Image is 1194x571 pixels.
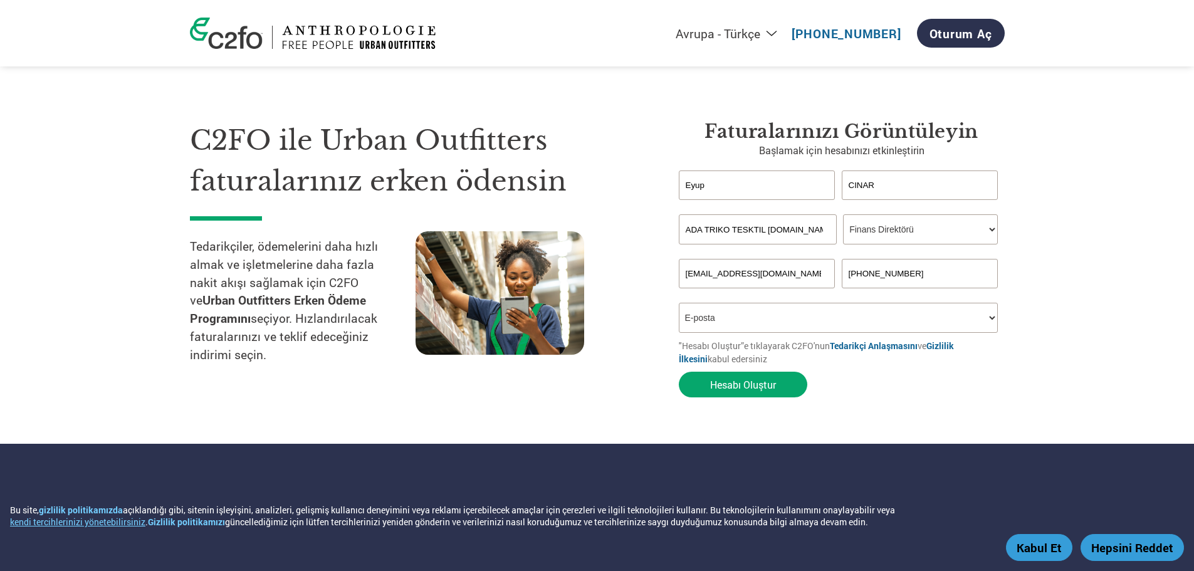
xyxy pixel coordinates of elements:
[39,504,123,516] a: gizlilik politikamızda
[679,246,998,254] div: Invalid company name or company name is too long
[148,516,225,528] a: Gizlilik politikamızı
[917,19,1005,48] a: Oturum Aç
[679,340,954,365] a: Gizlilik İlkesini
[10,504,1021,528] div: Bu site, açıklandığı gibi, sitenin işleyişini, analizleri, gelişmiş kullanıcı deneyimini veya rek...
[843,214,998,244] select: Title/Role
[1006,534,1072,561] button: Kabul Et
[1081,534,1184,561] button: Hepsini Reddet
[679,290,835,298] div: Inavlid Email Address
[842,201,998,209] div: Invalid last name or last name is too long
[679,201,835,209] div: Invalid first name or first name is too long
[679,339,1005,365] p: "Hesabı Oluştur”e tıklayarak C2FO'nun ve kabul edersiniz
[679,214,837,244] input: Şirketinizin unvanı*
[830,340,918,352] a: Tedarikçi Anlaşmasını
[416,231,584,355] img: supply chain worker
[842,259,998,288] input: Telefon*
[10,516,145,528] button: kendi tercihlerinizi yönetebilirsiniz
[190,18,263,49] img: c2fo logo
[282,26,436,49] img: Urban Outfitters
[792,26,901,41] a: ​[PHONE_NUMBER]
[679,259,835,288] input: Invalid Email format
[679,170,835,200] input: Adınız*
[842,290,998,298] div: Inavlid Phone Number
[190,292,366,326] strong: Urban Outfitters Erken Ödeme Programını
[679,372,807,397] button: Hesabı Oluştur
[190,120,641,201] h1: C2FO ile Urban Outfitters faturalarınız erken ödensin
[679,120,1005,143] h3: Faturalarınızı görüntüleyin
[190,238,416,364] p: Tedarikçiler, ödemelerini daha hızlı almak ve işletmelerine daha fazla nakit akışı sağlamak için ...
[842,170,998,200] input: Soyadınız*
[679,143,1005,158] p: Başlamak için hesabınızı etkinleştirin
